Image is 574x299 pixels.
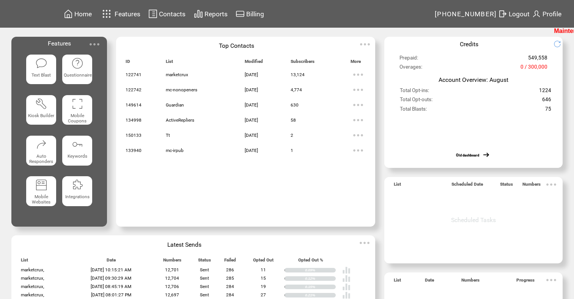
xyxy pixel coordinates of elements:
span: Questionnaire [64,72,92,78]
span: Latest Sends [167,241,201,248]
span: Contacts [159,10,186,18]
span: Scheduled Date [451,182,483,190]
div: 0.09% [305,268,336,272]
img: poll%20-%20white.svg [342,274,351,283]
img: ellypsis.svg [351,113,366,128]
a: Mobile Coupons [62,95,92,130]
span: Integrations [65,194,90,199]
a: Kiosk Builder [26,95,56,130]
span: 134998 [126,117,142,123]
span: Auto Responders [29,153,53,164]
img: ellypsis.svg [351,67,366,82]
img: creidtcard.svg [236,9,245,19]
span: 149614 [126,102,142,108]
a: Questionnaire [62,55,92,89]
img: keywords.svg [71,138,83,150]
span: [PHONE_NUMBER] [435,10,497,18]
span: ID [126,59,130,67]
a: Features [99,6,142,21]
img: ellypsis.svg [351,97,366,113]
span: 12,697 [165,292,179,297]
img: mobile-websites.svg [35,179,47,191]
span: Text Blast [31,72,51,78]
span: Features [115,10,140,18]
span: [DATE] [245,72,258,77]
span: Mobile Websites [32,194,50,205]
span: Tt [166,133,170,138]
span: Mobile Coupons [68,113,86,124]
span: 0 / 300,000 [521,64,547,73]
span: 286 [226,267,234,272]
div: 0.21% [305,293,336,297]
span: Date [107,257,116,266]
img: ellypsis.svg [544,177,559,192]
a: Profile [531,8,563,20]
span: 284 [226,292,234,297]
a: Mobile Websites [26,176,56,211]
span: 150133 [126,133,142,138]
div: 0.12% [305,276,336,281]
span: Status [198,257,211,266]
img: ellypsis.svg [357,235,372,250]
span: List [21,257,28,266]
img: tool%201.svg [35,98,47,110]
span: Billing [246,10,264,18]
a: Keywords [62,136,92,170]
img: exit.svg [498,9,507,19]
span: 27 [261,292,266,297]
a: Text Blast [26,55,56,89]
span: Scheduled Tasks [451,216,496,224]
span: Credits [460,41,478,48]
a: Auto Responders [26,136,56,170]
span: Sent [200,292,209,297]
span: 122741 [126,72,142,77]
span: More [351,59,361,67]
span: Guardian [166,102,184,108]
img: home.svg [64,9,73,19]
span: Total Blasts: [400,106,427,115]
span: Sent [200,267,209,272]
img: ellypsis.svg [351,128,366,143]
span: mc-irpub [166,148,184,153]
span: marketcrux, [21,292,44,297]
a: Billing [234,8,265,20]
span: [DATE] [245,133,258,138]
div: 0.15% [305,285,336,289]
span: [DATE] [245,148,258,153]
span: marketcrux, [21,284,44,289]
span: Date [425,277,434,286]
span: 11 [261,267,266,272]
span: Opted Out % [298,257,323,266]
span: Failed [224,257,236,266]
span: 4,774 [291,87,302,92]
span: Numbers [163,257,181,266]
span: Reports [204,10,228,18]
span: 75 [545,106,551,115]
img: features.svg [100,8,113,20]
span: 2 [291,133,293,138]
span: Logout [509,10,530,18]
img: contacts.svg [148,9,157,19]
span: 122742 [126,87,142,92]
span: [DATE] [245,102,258,108]
img: ellypsis.svg [357,37,373,52]
span: 12,701 [165,267,179,272]
span: 19 [261,284,266,289]
img: text-blast.svg [35,57,47,69]
span: marketcrux, [21,276,44,281]
span: Subscribers [291,59,315,67]
span: Modified [245,59,263,67]
span: Sent [200,284,209,289]
img: ellypsis.svg [87,37,102,52]
img: coupons.svg [71,98,83,110]
span: Profile [543,10,561,18]
img: ellypsis.svg [544,272,559,288]
a: Home [63,8,93,20]
span: 133940 [126,148,142,153]
span: Sent [200,276,209,281]
span: [DATE] 08:45:19 AM [91,284,131,289]
span: Account Overview: August [439,76,508,83]
img: refresh.png [554,40,567,48]
span: Total Opt-outs: [400,97,432,106]
span: 630 [291,102,299,108]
